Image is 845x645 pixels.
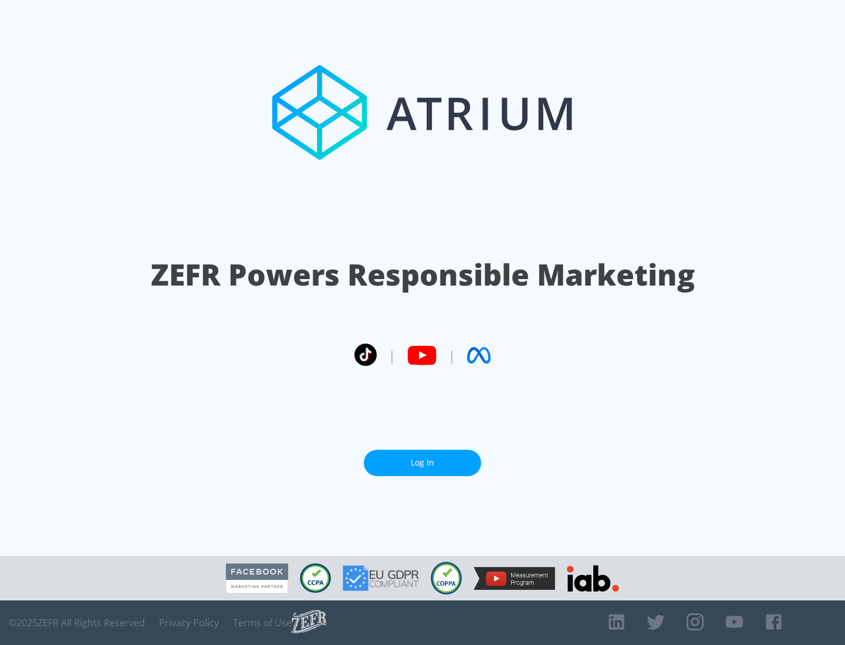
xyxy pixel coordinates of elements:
img: CCPA Compliant [300,563,331,593]
img: YouTube Measurement Program [474,567,555,590]
h1: ZEFR Powers Responsible Marketing [151,254,695,295]
img: GDPR Compliant [343,565,419,591]
a: Log In [364,450,481,476]
a: Privacy Policy [159,617,219,629]
span: | [448,347,455,364]
img: IAB [567,565,619,592]
span: © 2025 ZEFR All Rights Reserved [9,617,145,629]
img: COPPA Compliant [431,562,462,595]
a: Terms of Use [233,617,292,629]
span: | [388,347,396,364]
img: Facebook Marketing Partner [226,563,288,593]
